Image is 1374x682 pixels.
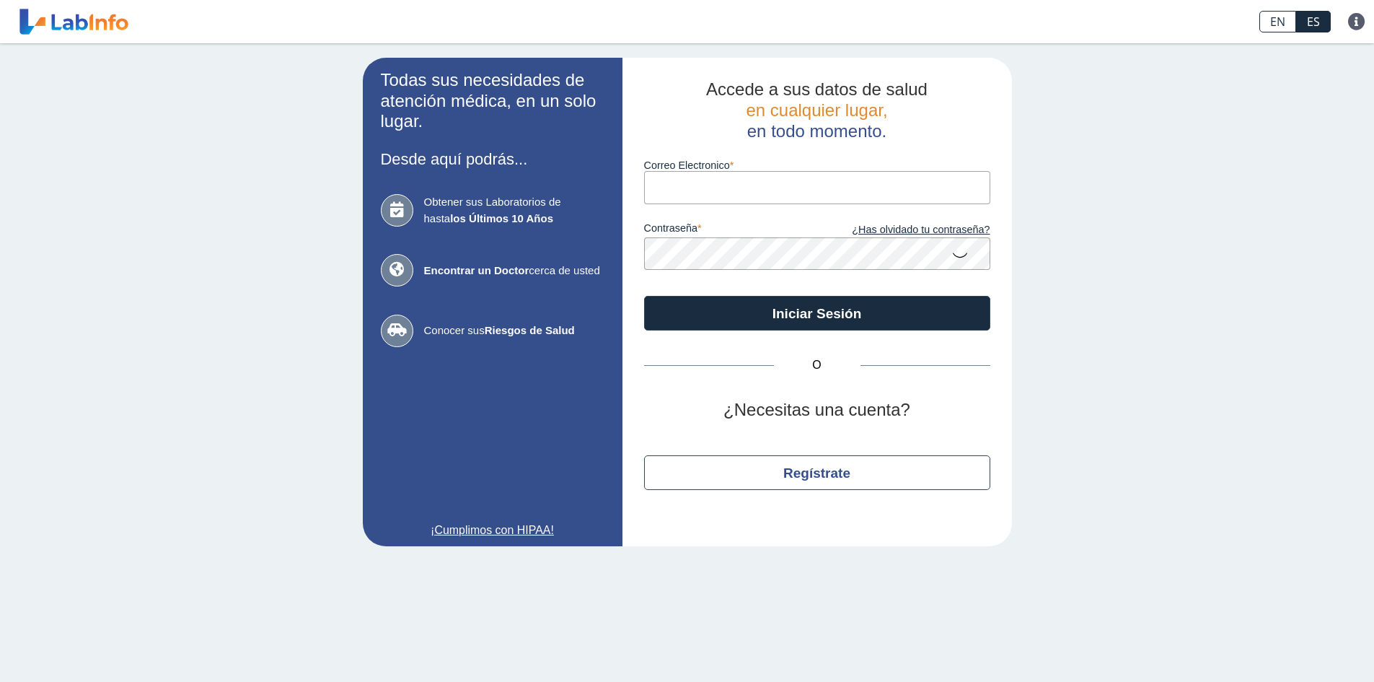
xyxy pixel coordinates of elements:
[381,70,604,132] h2: Todas sus necesidades de atención médica, en un solo lugar.
[1296,11,1331,32] a: ES
[644,296,990,331] button: Iniciar Sesión
[706,79,928,99] span: Accede a sus datos de salud
[485,324,575,336] b: Riesgos de Salud
[817,222,990,238] a: ¿Has olvidado tu contraseña?
[424,263,604,279] span: cerca de usted
[450,212,553,224] b: los Últimos 10 Años
[746,100,887,120] span: en cualquier lugar,
[644,159,990,171] label: Correo Electronico
[424,264,529,276] b: Encontrar un Doctor
[381,522,604,539] a: ¡Cumplimos con HIPAA!
[424,323,604,339] span: Conocer sus
[644,222,817,238] label: contraseña
[1259,11,1296,32] a: EN
[381,150,604,168] h3: Desde aquí podrás...
[774,357,860,374] span: O
[644,400,990,421] h2: ¿Necesitas una cuenta?
[747,121,886,141] span: en todo momento.
[424,194,604,227] span: Obtener sus Laboratorios de hasta
[644,455,990,490] button: Regístrate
